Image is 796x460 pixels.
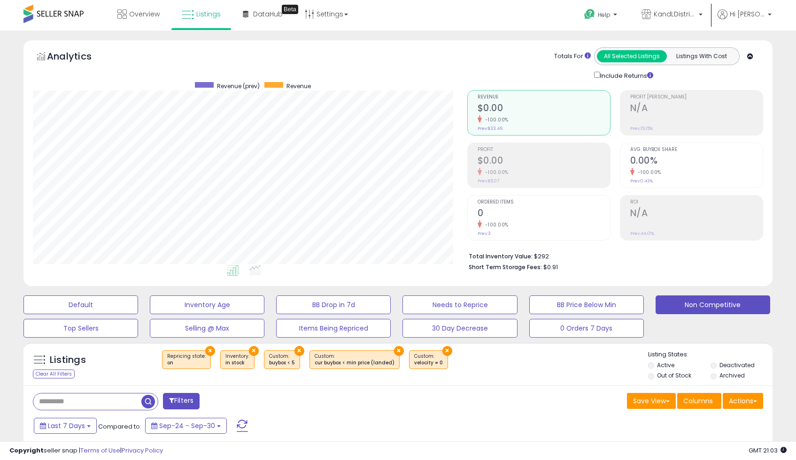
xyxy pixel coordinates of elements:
li: $292 [469,250,756,261]
h2: $0.00 [478,103,610,115]
small: Prev: $5.07 [478,178,499,184]
button: 30 Day Decrease [402,319,517,338]
div: Totals For [554,52,591,61]
small: Prev: 0.43% [630,178,653,184]
div: on [167,360,206,366]
b: Short Term Storage Fees: [469,263,542,271]
span: Custom: [315,353,394,367]
a: Terms of Use [80,446,120,455]
small: -100.00% [482,221,509,228]
span: Compared to: [98,422,141,431]
span: Custom: [414,353,443,367]
button: Actions [723,393,763,409]
span: Profit [PERSON_NAME] [630,95,763,100]
div: velocity = 0 [414,360,443,366]
h5: Analytics [47,50,110,65]
span: Hi [PERSON_NAME] [730,9,765,19]
small: -100.00% [482,169,509,176]
button: Save View [627,393,676,409]
h2: 0.00% [630,155,763,168]
button: BB Drop in 7d [276,295,391,314]
span: Listings [196,9,221,19]
span: Help [598,11,611,19]
h2: N/A [630,103,763,115]
div: cur buybox < min price (landed) [315,360,394,366]
div: in stock [225,360,249,366]
span: $0.91 [543,263,558,271]
div: Include Returns [587,70,665,81]
a: Hi [PERSON_NAME] [718,9,772,30]
button: BB Price Below Min [529,295,644,314]
button: × [205,346,215,356]
a: Privacy Policy [122,446,163,455]
button: Needs to Reprice [402,295,517,314]
button: × [249,346,259,356]
span: Custom: [269,353,295,367]
button: × [394,346,404,356]
small: Prev: 15.15% [630,126,653,131]
strong: Copyright [9,446,44,455]
button: Non Competitive [656,295,770,314]
button: Items Being Repriced [276,319,391,338]
a: Help [577,1,626,30]
label: Active [657,361,674,369]
button: All Selected Listings [597,50,667,62]
span: Overview [129,9,160,19]
button: Selling @ Max [150,319,264,338]
button: Listings With Cost [666,50,736,62]
button: × [294,346,304,356]
div: buybox < 5 [269,360,295,366]
small: -100.00% [634,169,661,176]
button: Top Sellers [23,319,138,338]
span: Revenue (prev) [217,82,260,90]
span: Revenue [478,95,610,100]
small: Prev: 44.01% [630,231,654,236]
h2: N/A [630,208,763,220]
button: Last 7 Days [34,418,97,434]
span: Ordered Items [478,200,610,205]
button: 0 Orders 7 Days [529,319,644,338]
small: Prev: 3 [478,231,491,236]
div: seller snap | | [9,446,163,455]
h2: $0.00 [478,155,610,168]
label: Archived [719,371,745,379]
h5: Listings [50,354,86,367]
span: Columns [683,396,713,406]
span: Sep-24 - Sep-30 [159,421,215,430]
span: Avg. Buybox Share [630,147,763,152]
label: Deactivated [719,361,755,369]
span: Repricing state : [167,353,206,367]
small: -100.00% [482,116,509,123]
i: Get Help [584,8,595,20]
span: ROI [630,200,763,205]
h2: 0 [478,208,610,220]
button: Filters [163,393,200,409]
span: 2025-10-8 21:03 GMT [749,446,787,455]
button: × [442,346,452,356]
span: KandLDistribution LLC [654,9,696,19]
div: Clear All Filters [33,370,75,378]
button: Columns [677,393,721,409]
span: Profit [478,147,610,152]
button: Inventory Age [150,295,264,314]
p: Listing States: [648,350,773,359]
span: Last 7 Days [48,421,85,430]
span: Inventory : [225,353,249,367]
div: Tooltip anchor [282,5,298,14]
b: Total Inventory Value: [469,252,533,260]
span: DataHub [253,9,283,19]
button: Default [23,295,138,314]
label: Out of Stock [657,371,691,379]
button: Sep-24 - Sep-30 [145,418,227,434]
span: Revenue [286,82,311,90]
small: Prev: $33.46 [478,126,502,131]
